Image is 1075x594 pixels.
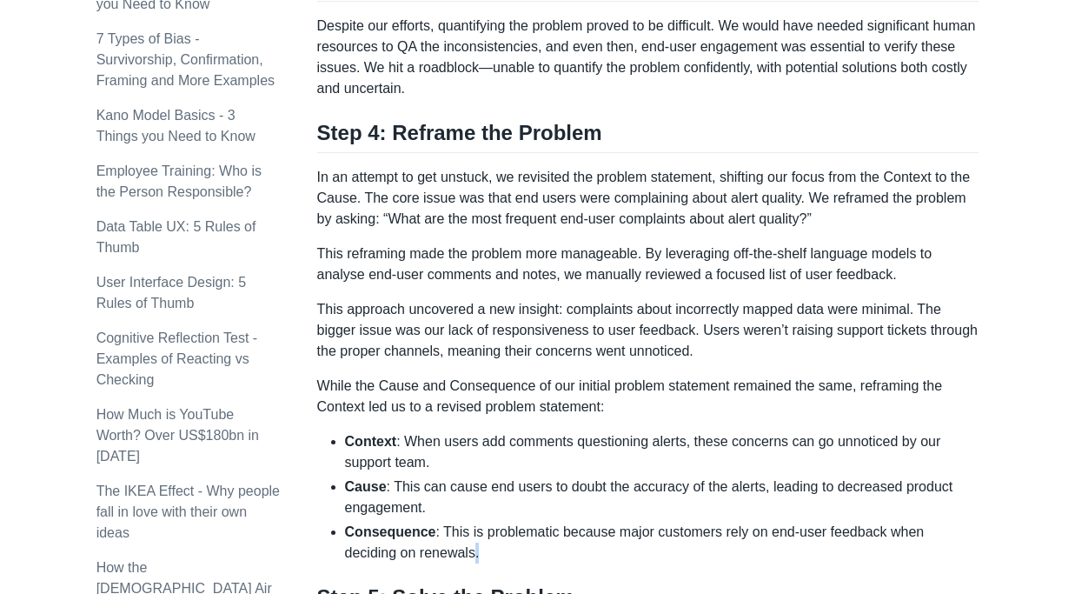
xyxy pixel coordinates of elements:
a: Kano Model Basics - 3 Things you Need to Know [96,108,255,143]
p: This approach uncovered a new insight: complaints about incorrectly mapped data were minimal. The... [317,299,979,362]
h2: Step 4: Reframe the Problem [317,120,979,153]
strong: Consequence [345,524,436,539]
strong: Context [345,434,397,449]
li: : When users add comments questioning alerts, these concerns can go unnoticed by our support team. [345,431,979,473]
a: 7 Types of Bias - Survivorship, Confirmation, Framing and More Examples [96,31,275,88]
a: The IKEA Effect - Why people fall in love with their own ideas [96,484,280,540]
a: User Interface Design: 5 Rules of Thumb [96,275,247,310]
li: : This can cause end users to doubt the accuracy of the alerts, leading to decreased product enga... [345,477,979,518]
p: This reframing made the problem more manageable. By leveraging off-the-shelf language models to a... [317,244,979,285]
a: Employee Training: Who is the Person Responsible? [96,164,262,199]
li: : This is problematic because major customers rely on end-user feedback when deciding on renewals. [345,522,979,564]
a: How Much is YouTube Worth? Over US$180bn in [DATE] [96,407,259,464]
p: While the Cause and Consequence of our initial problem statement remained the same, reframing the... [317,376,979,417]
p: Despite our efforts, quantifying the problem proved to be difficult. We would have needed signifi... [317,16,979,99]
strong: Cause [345,479,387,494]
a: Data Table UX: 5 Rules of Thumb [96,219,256,255]
p: In an attempt to get unstuck, we revisited the problem statement, shifting our focus from the Con... [317,167,979,230]
a: Cognitive Reflection Test - Examples of Reacting vs Checking [96,330,258,387]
